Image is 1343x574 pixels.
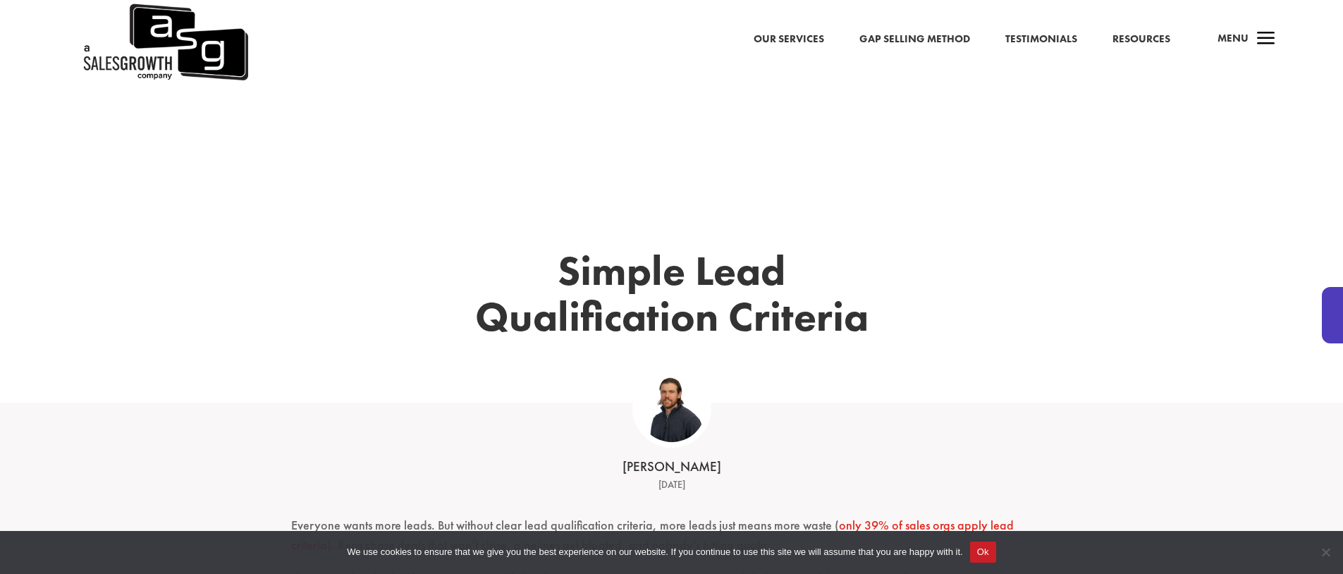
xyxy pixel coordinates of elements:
[291,515,1053,569] p: Everyone wants more leads. But without clear lead qualification criteria, more leads just means m...
[439,248,904,346] h1: Simple Lead Qualification Criteria
[1318,545,1332,559] span: No
[638,374,706,442] img: ASG Co_alternate lockup (1)
[453,477,890,494] div: [DATE]
[347,545,962,559] span: We use cookies to ensure that we give you the best experience on our website. If you continue to ...
[970,542,996,563] button: Ok
[453,458,890,477] div: [PERSON_NAME]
